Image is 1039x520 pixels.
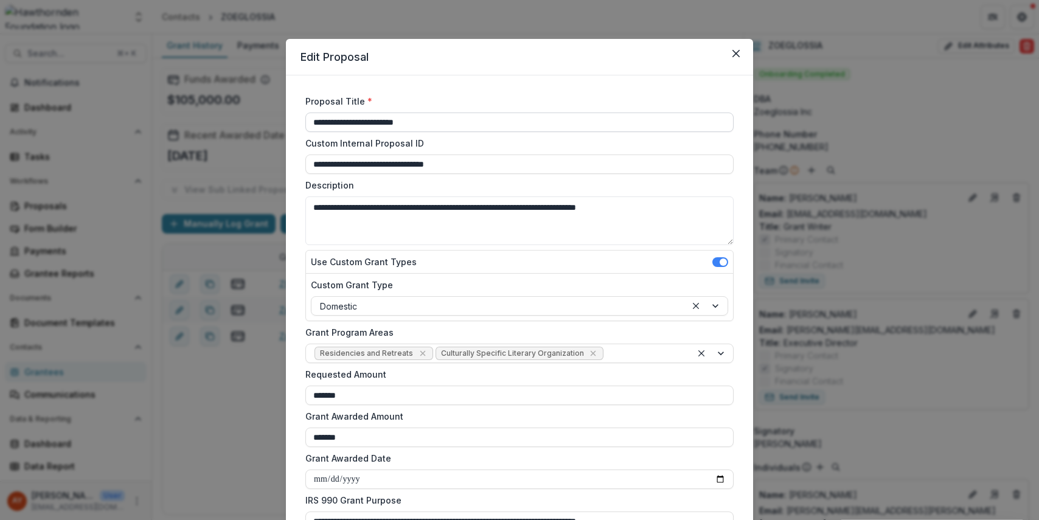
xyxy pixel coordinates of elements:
button: Close [726,44,746,63]
label: Proposal Title [305,95,726,108]
label: Use Custom Grant Types [311,255,417,268]
div: Clear selected options [689,299,703,313]
div: Remove Residencies and Retreats [417,347,429,359]
div: Remove Culturally Specific Literary Organization [587,347,599,359]
label: Custom Grant Type [311,279,721,291]
label: Grant Awarded Amount [305,410,726,423]
label: Grant Program Areas [305,326,726,339]
div: Clear selected options [694,346,709,361]
label: Custom Internal Proposal ID [305,137,726,150]
span: Residencies and Retreats [320,349,413,358]
label: IRS 990 Grant Purpose [305,494,726,507]
label: Requested Amount [305,368,726,381]
label: Description [305,179,726,192]
span: Culturally Specific Literary Organization [441,349,584,358]
label: Grant Awarded Date [305,452,726,465]
header: Edit Proposal [286,39,753,75]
